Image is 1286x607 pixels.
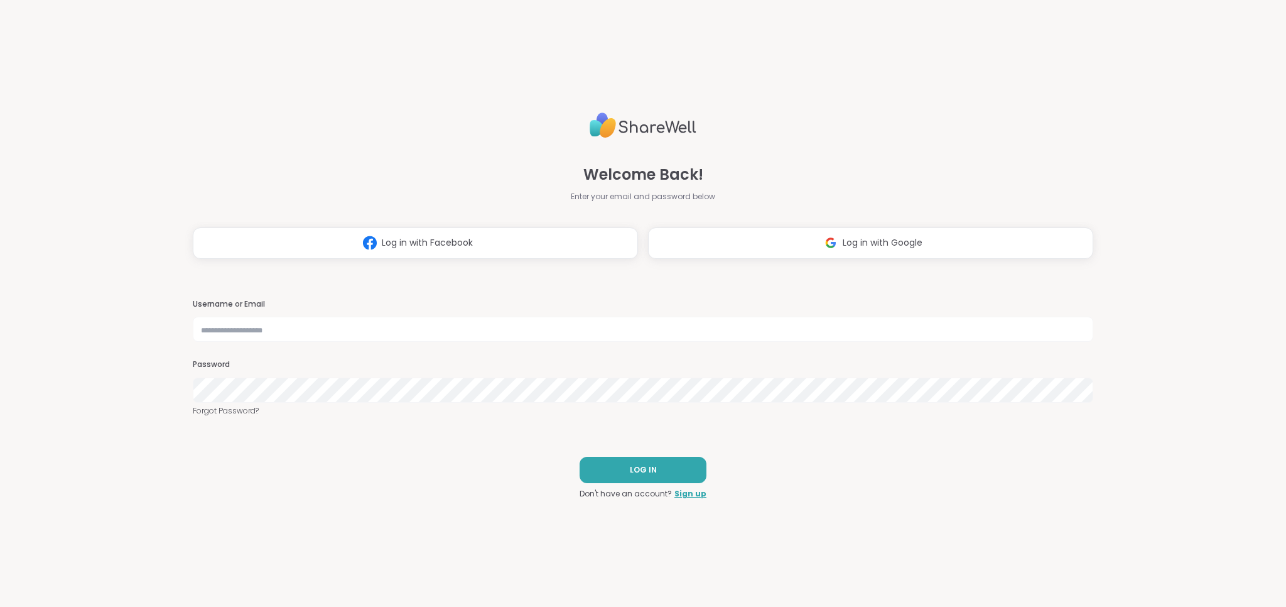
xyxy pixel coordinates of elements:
img: ShareWell Logomark [358,231,382,254]
span: LOG IN [630,464,657,476]
span: Log in with Facebook [382,236,473,249]
h3: Password [193,359,1093,370]
button: Log in with Facebook [193,227,638,259]
button: LOG IN [580,457,706,483]
img: ShareWell Logo [590,107,696,143]
a: Forgot Password? [193,405,1093,417]
h3: Username or Email [193,299,1093,310]
img: ShareWell Logomark [819,231,843,254]
button: Log in with Google [648,227,1093,259]
a: Sign up [674,488,706,500]
span: Welcome Back! [583,163,703,186]
span: Don't have an account? [580,488,672,500]
span: Enter your email and password below [571,191,715,202]
span: Log in with Google [843,236,922,249]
